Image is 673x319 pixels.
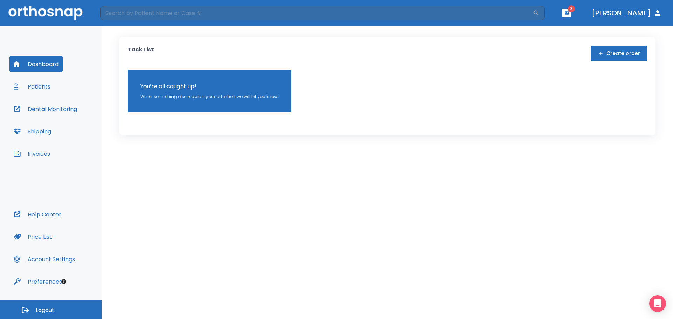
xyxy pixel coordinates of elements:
[9,100,81,117] button: Dental Monitoring
[9,273,66,290] button: Preferences
[9,251,79,268] button: Account Settings
[589,7,665,19] button: [PERSON_NAME]
[140,82,279,91] p: You’re all caught up!
[128,46,154,61] p: Task List
[61,278,67,285] div: Tooltip anchor
[140,93,279,100] p: When something else requires your attention we will let you know!
[9,206,66,223] button: Help Center
[36,306,54,314] span: Logout
[100,6,533,20] input: Search by Patient Name or Case #
[9,228,56,245] button: Price List
[591,46,647,61] button: Create order
[8,6,83,20] img: Orthosnap
[568,5,575,12] span: 3
[9,78,55,95] button: Patients
[9,145,54,162] button: Invoices
[9,123,55,140] button: Shipping
[649,295,666,312] div: Open Intercom Messenger
[9,56,63,72] button: Dashboard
